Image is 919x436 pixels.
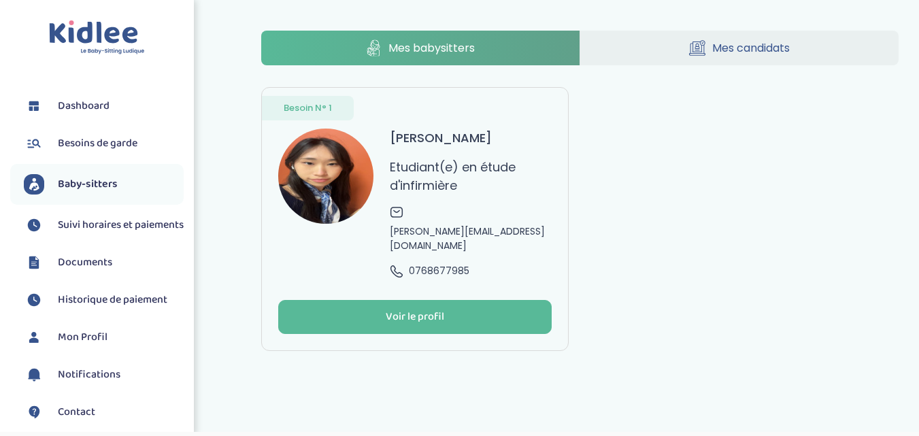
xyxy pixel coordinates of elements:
[712,39,790,56] span: Mes candidats
[24,252,44,273] img: documents.svg
[58,135,137,152] span: Besoins de garde
[58,367,120,383] span: Notifications
[580,31,899,65] a: Mes candidats
[58,98,110,114] span: Dashboard
[24,215,184,235] a: Suivi horaires et paiements
[24,290,184,310] a: Historique de paiement
[278,129,373,224] img: avatar
[390,224,552,253] span: [PERSON_NAME][EMAIL_ADDRESS][DOMAIN_NAME]
[58,292,167,308] span: Historique de paiement
[386,309,444,325] div: Voir le profil
[24,96,44,116] img: dashboard.svg
[24,402,44,422] img: contact.svg
[49,20,145,55] img: logo.svg
[278,300,552,334] button: Voir le profil
[261,31,580,65] a: Mes babysitters
[24,290,44,310] img: suivihoraire.svg
[284,101,332,115] span: Besoin N° 1
[58,254,112,271] span: Documents
[24,402,184,422] a: Contact
[24,174,184,195] a: Baby-sitters
[409,264,469,278] span: 0768677985
[58,217,184,233] span: Suivi horaires et paiements
[24,215,44,235] img: suivihoraire.svg
[24,365,184,385] a: Notifications
[58,329,107,346] span: Mon Profil
[24,96,184,116] a: Dashboard
[388,39,475,56] span: Mes babysitters
[58,404,95,420] span: Contact
[261,87,569,351] a: Besoin N° 1 avatar [PERSON_NAME] Etudiant(e) en étude d'infirmière [PERSON_NAME][EMAIL_ADDRESS][D...
[58,176,118,192] span: Baby-sitters
[24,133,184,154] a: Besoins de garde
[24,133,44,154] img: besoin.svg
[24,365,44,385] img: notification.svg
[24,327,44,348] img: profil.svg
[24,174,44,195] img: babysitters.svg
[390,158,552,195] p: Etudiant(e) en étude d'infirmière
[390,129,492,147] h3: [PERSON_NAME]
[24,252,184,273] a: Documents
[24,327,184,348] a: Mon Profil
